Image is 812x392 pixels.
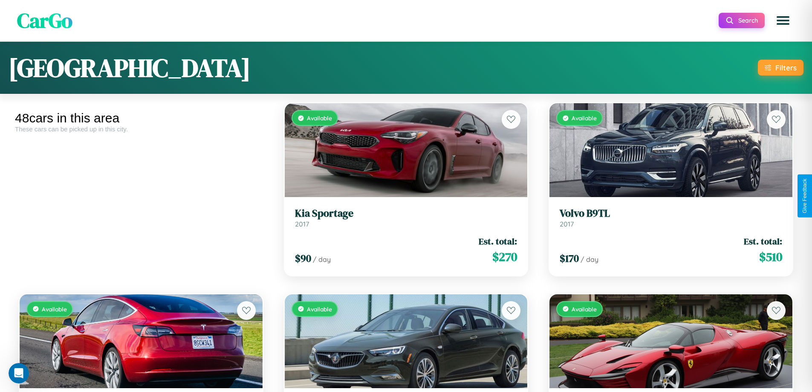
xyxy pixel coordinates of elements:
span: $ 510 [759,248,782,265]
span: Available [42,305,67,313]
div: These cars can be picked up in this city. [15,125,267,133]
span: Available [572,305,597,313]
span: Est. total: [744,235,782,247]
span: / day [313,255,331,264]
button: Open menu [771,9,795,32]
span: $ 90 [295,251,311,265]
h3: Kia Sportage [295,207,517,220]
span: $ 170 [560,251,579,265]
button: Search [719,13,765,28]
span: CarGo [17,6,72,35]
h3: Volvo B9TL [560,207,782,220]
a: Volvo B9TL2017 [560,207,782,228]
span: Search [738,17,758,24]
iframe: Intercom live chat [9,363,29,383]
span: 2017 [560,220,574,228]
span: Est. total: [479,235,517,247]
button: Filters [758,60,803,75]
div: 48 cars in this area [15,111,267,125]
div: Give Feedback [802,179,808,213]
span: Available [307,114,332,122]
h1: [GEOGRAPHIC_DATA] [9,50,251,85]
a: Kia Sportage2017 [295,207,517,228]
span: $ 270 [492,248,517,265]
span: 2017 [295,220,309,228]
div: Filters [775,63,797,72]
span: Available [307,305,332,313]
span: / day [581,255,598,264]
span: Available [572,114,597,122]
